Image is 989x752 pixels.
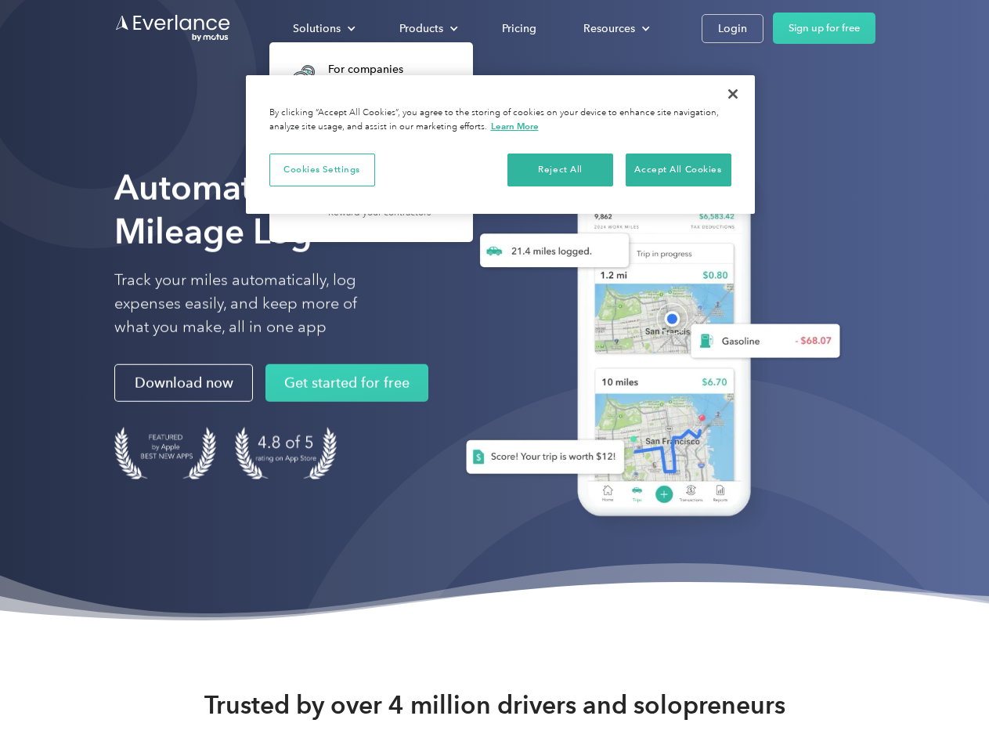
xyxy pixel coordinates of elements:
a: Login [702,14,763,43]
div: Resources [583,19,635,38]
img: Badge for Featured by Apple Best New Apps [114,427,216,479]
nav: Solutions [269,42,473,242]
div: Products [399,19,443,38]
a: Go to homepage [114,13,232,43]
div: By clicking “Accept All Cookies”, you agree to the storing of cookies on your device to enhance s... [269,107,731,134]
div: Pricing [502,19,536,38]
a: Pricing [486,15,552,42]
a: More information about your privacy, opens in a new tab [491,121,539,132]
button: Reject All [507,154,613,186]
a: For companiesEasy vehicle reimbursements [277,52,460,103]
div: Resources [568,15,662,42]
div: For companies [328,62,453,78]
strong: Trusted by over 4 million drivers and solopreneurs [204,689,785,721]
button: Close [716,77,750,111]
img: 4.9 out of 5 stars on the app store [235,427,337,479]
div: Solutions [293,19,341,38]
a: Get started for free [265,364,428,402]
div: Cookie banner [246,75,755,214]
div: Solutions [277,15,368,42]
button: Cookies Settings [269,154,375,186]
img: Everlance, mileage tracker app, expense tracking app [441,149,853,540]
p: Track your miles automatically, log expenses easily, and keep more of what you make, all in one app [114,269,394,339]
a: Download now [114,364,253,402]
div: Login [718,19,747,38]
div: Privacy [246,75,755,214]
a: Sign up for free [773,13,875,44]
div: Products [384,15,471,42]
button: Accept All Cookies [626,154,731,186]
